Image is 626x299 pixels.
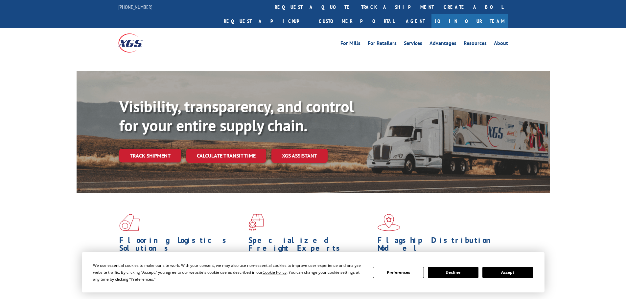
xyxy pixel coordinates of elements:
[119,149,181,162] a: Track shipment
[429,41,456,48] a: Advantages
[119,96,354,136] b: Visibility, transparency, and control for your entire supply chain.
[119,236,243,255] h1: Flooring Logistics Solutions
[404,41,422,48] a: Services
[271,149,328,163] a: XGS ASSISTANT
[93,262,365,283] div: We use essential cookies to make our site work. With your consent, we may also use non-essential ...
[82,252,545,292] div: Cookie Consent Prompt
[482,267,533,278] button: Accept
[378,214,400,231] img: xgs-icon-flagship-distribution-model-red
[248,214,264,231] img: xgs-icon-focused-on-flooring-red
[186,149,266,163] a: Calculate transit time
[263,269,287,275] span: Cookie Policy
[248,236,373,255] h1: Specialized Freight Experts
[373,267,424,278] button: Preferences
[131,276,153,282] span: Preferences
[431,14,508,28] a: Join Our Team
[118,4,152,10] a: [PHONE_NUMBER]
[399,14,431,28] a: Agent
[464,41,487,48] a: Resources
[368,41,397,48] a: For Retailers
[494,41,508,48] a: About
[219,14,314,28] a: Request a pickup
[340,41,360,48] a: For Mills
[428,267,478,278] button: Decline
[119,214,140,231] img: xgs-icon-total-supply-chain-intelligence-red
[378,236,502,255] h1: Flagship Distribution Model
[314,14,399,28] a: Customer Portal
